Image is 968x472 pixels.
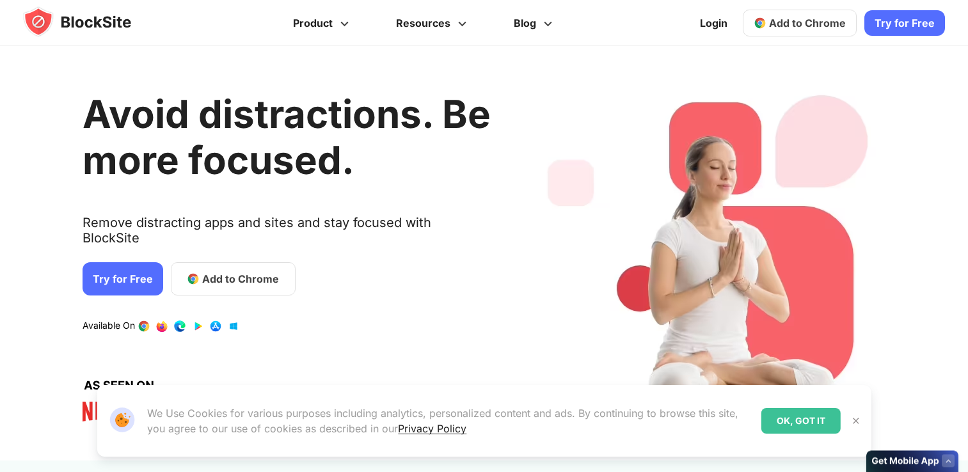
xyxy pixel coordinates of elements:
p: We Use Cookies for various purposes including analytics, personalized content and ads. By continu... [147,405,750,436]
img: Close [851,416,861,426]
span: Add to Chrome [769,17,846,29]
text: Remove distracting apps and sites and stay focused with BlockSite [83,215,491,256]
a: Try for Free [83,262,163,295]
a: Try for Free [864,10,945,36]
a: Privacy Policy [398,422,466,435]
a: Login [692,8,735,38]
span: Add to Chrome [202,271,279,287]
h1: Avoid distractions. Be more focused. [83,91,491,183]
img: blocksite-icon.5d769676.svg [23,6,156,37]
text: Available On [83,320,135,333]
div: OK, GOT IT [761,408,841,434]
a: Add to Chrome [171,262,296,295]
button: Close [848,413,864,429]
a: Add to Chrome [743,10,857,36]
img: chrome-icon.svg [754,17,766,29]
